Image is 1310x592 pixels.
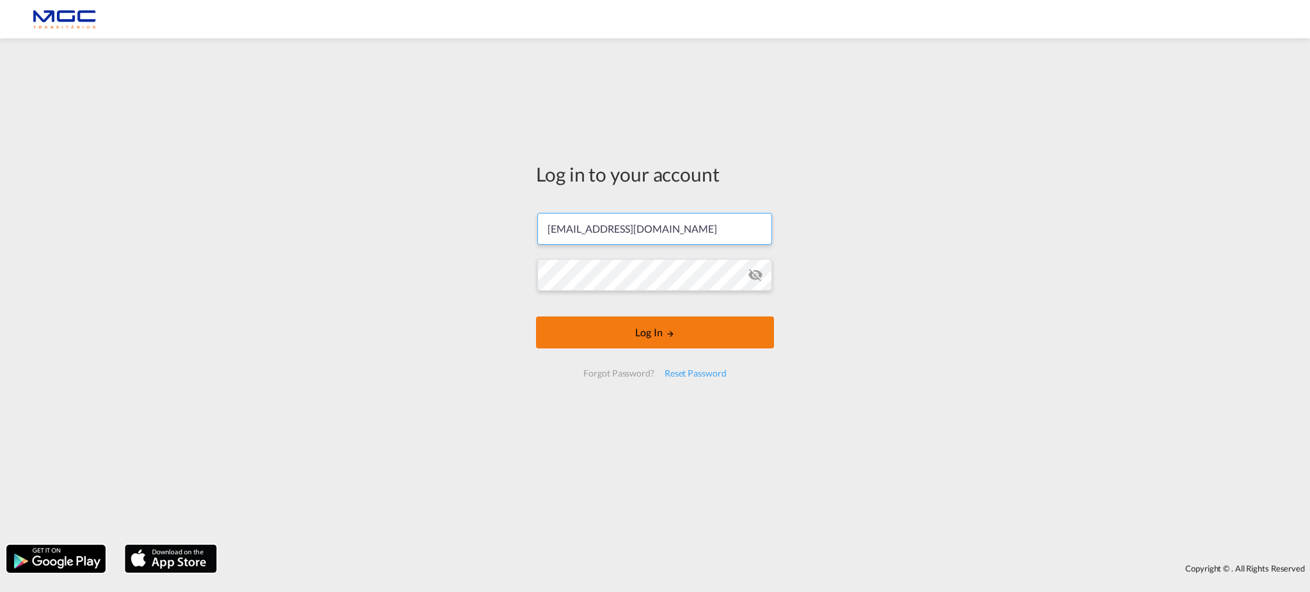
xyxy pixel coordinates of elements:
[536,160,774,187] div: Log in to your account
[578,362,659,385] div: Forgot Password?
[223,557,1310,579] div: Copyright © . All Rights Reserved
[123,543,218,574] img: apple.png
[5,543,107,574] img: google.png
[748,267,763,283] md-icon: icon-eye-off
[19,5,106,34] img: 92835000d1c111ee8b33af35afdd26c7.png
[537,213,772,245] input: Enter email/phone number
[659,362,732,385] div: Reset Password
[536,316,774,348] button: LOGIN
